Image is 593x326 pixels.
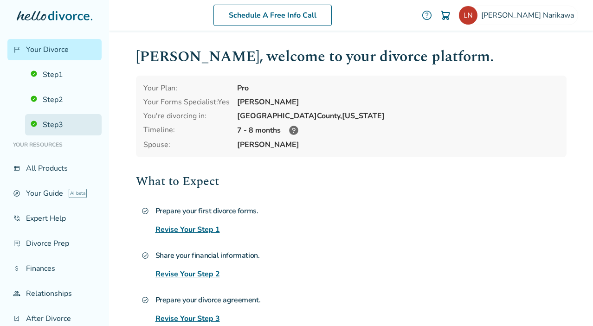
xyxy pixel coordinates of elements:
div: Pro [237,83,559,93]
h4: Share your financial information. [155,246,567,265]
a: Step3 [25,114,102,135]
h2: What to Expect [136,172,567,191]
span: explore [13,190,20,197]
a: Revise Your Step 2 [155,268,220,280]
span: flag_2 [13,46,20,53]
img: lamiro29@gmail.com [459,6,477,25]
span: AI beta [69,189,87,198]
span: check_circle [142,296,149,304]
span: check_circle [142,207,149,215]
div: [GEOGRAPHIC_DATA] County, [US_STATE] [237,111,559,121]
div: You're divorcing in: [143,111,230,121]
span: [PERSON_NAME] [237,140,559,150]
span: check_circle [142,252,149,259]
div: Your Plan: [143,83,230,93]
span: [PERSON_NAME] Narikawa [481,10,578,20]
a: help [421,10,432,21]
h4: Prepare your first divorce forms. [155,202,567,220]
span: group [13,290,20,297]
a: list_alt_checkDivorce Prep [7,233,102,254]
img: Cart [440,10,451,21]
span: phone_in_talk [13,215,20,222]
a: attach_moneyFinances [7,258,102,279]
span: bookmark_check [13,315,20,322]
h4: Prepare your divorce agreement. [155,291,567,309]
a: Schedule A Free Info Call [213,5,332,26]
a: flag_2Your Divorce [7,39,102,60]
a: phone_in_talkExpert Help [7,208,102,229]
div: [PERSON_NAME] [237,97,559,107]
a: Revise Your Step 1 [155,224,220,235]
a: groupRelationships [7,283,102,304]
div: Your Forms Specialist: Yes [143,97,230,107]
a: exploreYour GuideAI beta [7,183,102,204]
span: Spouse: [143,140,230,150]
a: view_listAll Products [7,158,102,179]
h1: [PERSON_NAME] , welcome to your divorce platform. [136,45,567,68]
div: 7 - 8 months [237,125,559,136]
span: list_alt_check [13,240,20,247]
span: Your Divorce [26,45,69,55]
iframe: Chat Widget [547,281,593,326]
a: Revise Your Step 3 [155,313,220,324]
a: Step1 [25,64,102,85]
a: Step2 [25,89,102,110]
span: attach_money [13,265,20,272]
li: Your Resources [7,135,102,154]
span: view_list [13,165,20,172]
div: Timeline: [143,125,230,136]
